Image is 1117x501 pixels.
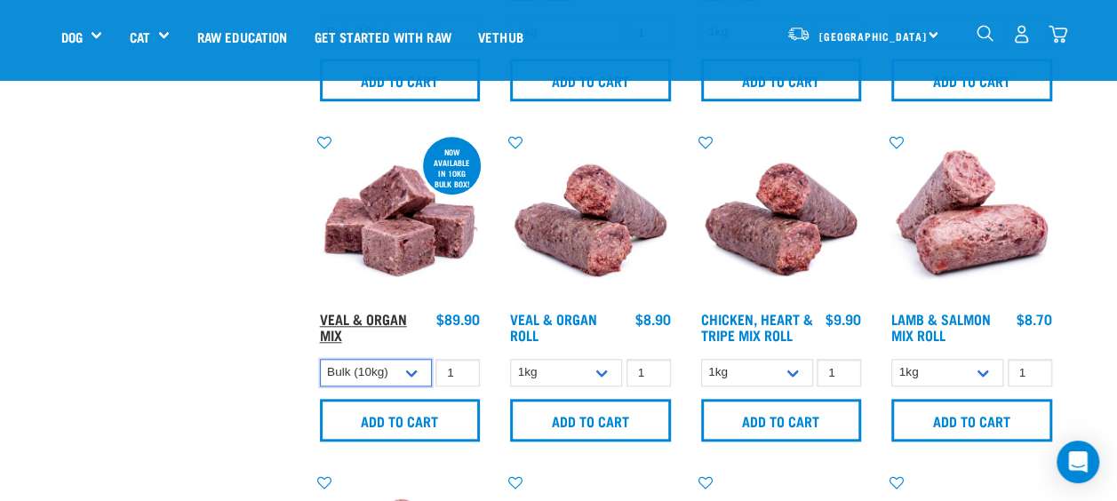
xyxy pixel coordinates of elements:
[435,359,480,386] input: 1
[1049,25,1067,44] img: home-icon@2x.png
[697,133,866,303] img: Chicken Heart Tripe Roll 01
[786,26,810,42] img: van-moving.png
[701,314,813,338] a: Chicken, Heart & Tripe Mix Roll
[819,33,927,39] span: [GEOGRAPHIC_DATA]
[510,399,671,441] input: Add to cart
[817,359,861,386] input: 1
[887,133,1057,303] img: 1261 Lamb Salmon Roll 01
[423,139,481,197] div: now available in 10kg bulk box!
[315,133,485,303] img: 1158 Veal Organ Mix 01
[436,311,480,327] div: $89.90
[1057,441,1099,483] div: Open Intercom Messenger
[320,314,407,338] a: Veal & Organ Mix
[465,1,537,72] a: Vethub
[183,1,300,72] a: Raw Education
[510,314,597,338] a: Veal & Organ Roll
[891,314,991,338] a: Lamb & Salmon Mix Roll
[506,133,675,303] img: Veal Organ Mix Roll 01
[891,399,1052,441] input: Add to cart
[626,359,671,386] input: 1
[129,27,149,47] a: Cat
[635,311,671,327] div: $8.90
[61,27,83,47] a: Dog
[1012,25,1031,44] img: user.png
[977,25,993,42] img: home-icon-1@2x.png
[301,1,465,72] a: Get started with Raw
[826,311,861,327] div: $9.90
[701,399,862,441] input: Add to cart
[1017,311,1052,327] div: $8.70
[320,399,481,441] input: Add to cart
[1008,359,1052,386] input: 1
